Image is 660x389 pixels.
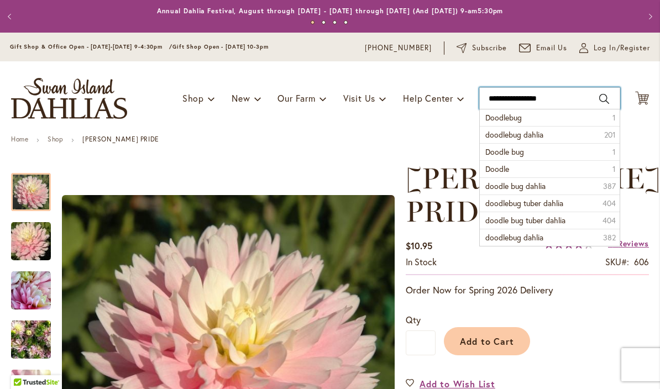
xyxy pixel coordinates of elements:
span: Shop [182,92,204,104]
button: Add to Cart [444,327,530,355]
a: Shop [48,135,63,143]
button: 2 of 4 [322,20,326,24]
span: doodlebug tuber dahlia [485,198,563,208]
span: In stock [406,256,437,267]
button: 3 of 4 [333,20,337,24]
span: 404 [603,198,616,209]
button: 4 of 4 [344,20,348,24]
span: Qty [406,314,421,325]
span: Log In/Register [594,43,650,54]
a: [PHONE_NUMBER] [365,43,432,54]
button: 1 of 4 [311,20,315,24]
div: CHILSON'S PRIDE [11,309,62,359]
button: Search [599,90,609,108]
a: Subscribe [457,43,507,54]
strong: SKU [605,256,629,267]
div: 606 [634,256,649,269]
span: Our Farm [277,92,315,104]
a: store logo [11,78,127,119]
span: Help Center [403,92,453,104]
div: CHILSON'S PRIDE [11,260,62,309]
span: doodle bug tuber dahlia [485,215,565,225]
img: CHILSON'S PRIDE [11,313,51,366]
span: Visit Us [343,92,375,104]
span: 1 [612,112,616,123]
img: CHILSON'S PRIDE [11,271,51,311]
a: Home [11,135,28,143]
strong: [PERSON_NAME] PRIDE [82,135,159,143]
a: 8 Reviews [608,238,649,249]
span: Add to Cart [460,335,515,347]
span: 382 [603,232,616,243]
span: Doodle bug [485,146,524,157]
span: Doodlebug [485,112,522,123]
span: 404 [603,215,616,226]
a: Email Us [519,43,568,54]
a: Log In/Register [579,43,650,54]
span: Subscribe [472,43,507,54]
span: doodlebug dahlia [485,232,543,243]
div: Availability [406,256,437,269]
p: Order Now for Spring 2026 Delivery [406,283,649,297]
span: doodlebug dahlia [485,129,543,140]
span: Email Us [536,43,568,54]
a: Annual Dahlia Festival, August through [DATE] - [DATE] through [DATE] (And [DATE]) 9-am5:30pm [157,7,504,15]
span: Gift Shop Open - [DATE] 10-3pm [172,43,269,50]
div: CHILSON'S PRIDE [11,211,62,260]
iframe: Launch Accessibility Center [8,350,39,381]
span: $10.95 [406,240,432,251]
span: 387 [603,181,616,192]
div: CHILSON'S PRIDE [11,162,62,211]
span: Reviews [618,238,649,249]
span: 201 [604,129,616,140]
button: Next [638,6,660,28]
span: 1 [612,146,616,157]
span: Gift Shop & Office Open - [DATE]-[DATE] 9-4:30pm / [10,43,172,50]
span: Doodle [485,164,509,174]
span: doodle bug dahlia [485,181,546,191]
span: New [232,92,250,104]
span: 1 [612,164,616,175]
